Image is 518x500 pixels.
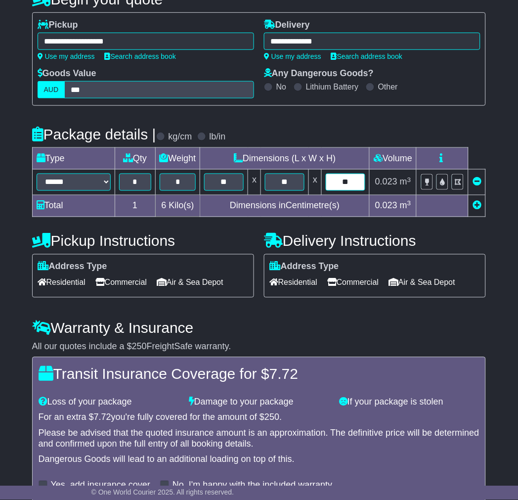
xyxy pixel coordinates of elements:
a: Use my address [38,52,95,60]
div: If your package is stolen [334,397,484,408]
label: kg/cm [169,132,192,142]
td: Weight [155,148,200,170]
span: Residential [269,275,317,290]
span: 250 [264,412,279,422]
td: x [309,170,322,195]
td: Total [32,195,115,217]
div: Loss of your package [34,397,184,408]
td: Dimensions (L x W x H) [200,148,370,170]
td: Dimensions in Centimetre(s) [200,195,370,217]
h4: Pickup Instructions [32,233,254,249]
td: Volume [370,148,417,170]
label: Address Type [269,262,339,273]
td: x [248,170,261,195]
h4: Warranty & Insurance [32,320,486,336]
span: © One World Courier 2025. All rights reserved. [91,489,234,497]
label: AUD [38,81,65,98]
td: Qty [115,148,155,170]
span: m [400,177,411,187]
span: Air & Sea Depot [157,275,223,290]
div: Damage to your package [184,397,334,408]
a: Use my address [264,52,321,60]
label: Delivery [264,20,310,31]
label: Goods Value [38,68,96,79]
span: 7.72 [269,366,298,382]
span: m [400,201,411,211]
label: Any Dangerous Goods? [264,68,374,79]
label: Address Type [38,262,107,273]
label: Yes, add insurance cover [51,480,150,491]
td: Kilo(s) [155,195,200,217]
span: 6 [161,201,166,211]
div: For an extra $ you're fully covered for the amount of $ . [39,412,480,423]
div: All our quotes include a $ FreightSafe warranty. [32,342,486,353]
h4: Delivery Instructions [264,233,486,249]
td: 1 [115,195,155,217]
span: 0.023 [375,201,397,211]
sup: 3 [407,176,411,183]
label: No, I'm happy with the included warranty [173,480,333,491]
span: Air & Sea Depot [389,275,456,290]
td: Type [32,148,115,170]
span: 7.72 [94,412,111,422]
label: lb/in [210,132,226,142]
div: Please be advised that the quoted insurance amount is an approximation. The definitive price will... [39,428,480,450]
a: Search address book [331,52,402,60]
h4: Package details | [32,126,156,142]
h4: Transit Insurance Coverage for $ [39,366,480,382]
label: No [276,82,286,91]
a: Remove this item [473,177,481,187]
label: Other [378,82,398,91]
span: 0.023 [375,177,397,187]
div: Dangerous Goods will lead to an additional loading on top of this. [39,455,480,465]
span: Residential [38,275,86,290]
a: Add new item [473,201,481,211]
span: 250 [132,342,147,352]
label: Lithium Battery [306,82,359,91]
label: Pickup [38,20,78,31]
span: Commercial [95,275,147,290]
a: Search address book [105,52,176,60]
sup: 3 [407,200,411,207]
span: Commercial [327,275,379,290]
